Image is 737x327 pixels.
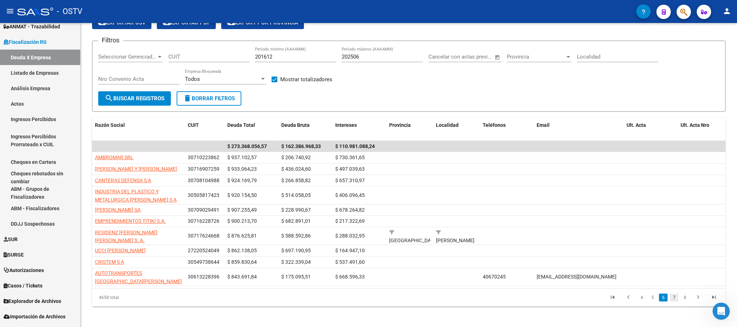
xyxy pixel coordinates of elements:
[188,122,199,128] span: CUIT
[91,179,138,226] div: blush
[627,122,646,128] span: Ult. Acta
[95,259,124,265] span: CRISTEM S A
[95,178,151,183] span: CANTERAS DEFENSA S A
[659,294,668,301] a: 6
[335,192,365,198] span: $ 406.096,45
[436,122,459,128] span: Localidad
[281,233,311,239] span: $ 588.592,86
[507,54,565,60] span: Provincia
[11,235,17,241] button: Selector de emoji
[12,35,112,56] div: No, la documentación es por afiliado. No contamos con una carga masiva para esto.
[281,218,311,224] span: $ 682.891,01
[105,95,164,102] span: Buscar Registros
[335,233,365,239] span: $ 288.032,95
[95,155,133,160] span: AMBROMAR SRL
[163,19,210,26] span: Exportar PDF
[335,259,365,265] span: $ 537.491,60
[185,118,224,141] datatable-header-cell: CUIT
[6,61,118,91] div: Al ser DNIs, partidas de nacimiento, etc, se toma como individual por afiliado.
[4,313,65,321] span: Importación de Archivos
[227,122,255,128] span: Deuda Total
[46,235,51,241] button: Start recording
[12,18,58,26] div: Ah bien, entiendo.
[6,151,72,166] div: Qué tengas lindo día![PERSON_NAME] • Hace 2h
[4,235,18,243] span: SUR
[280,75,332,84] span: Mostrar totalizadores
[5,3,18,17] button: go back
[723,7,731,15] mat-icon: person
[98,91,171,106] button: Buscar Registros
[335,207,365,213] span: $ 678.264,82
[95,270,182,293] span: AUTOTRANSPORTES [GEOGRAPHIC_DATA][PERSON_NAME] S. A.
[6,113,138,129] div: Nino dice…
[227,192,257,198] span: $ 920.154,50
[57,4,82,19] span: - OSTV
[281,259,311,265] span: $ 322.339,04
[637,294,646,301] a: 4
[95,207,141,213] span: [PERSON_NAME] SA
[658,291,669,304] li: page 6
[188,233,219,239] span: 30717624668
[281,166,311,172] span: $ 436.024,60
[707,294,721,301] a: go to last page
[98,54,156,60] span: Seleccionar Gerenciador
[95,230,158,244] span: RESIDENZ [PERSON_NAME] [PERSON_NAME] S. A.
[606,294,619,301] a: go to first page
[6,96,138,113] div: Nino dice…
[104,117,132,124] div: eso supuse
[335,248,365,253] span: $ 164.947,10
[227,274,257,280] span: $ 843.691,84
[4,251,24,259] span: SURGE
[278,118,332,141] datatable-header-cell: Deuda Bruta
[95,122,125,128] span: Razón Social
[281,192,311,198] span: $ 514.058,05
[6,179,138,235] div: Nino dice…
[188,218,219,224] span: 30716228726
[6,151,138,179] div: Ludmila dice…
[281,248,311,253] span: $ 697.190,95
[98,113,138,129] div: eso supuse
[227,207,257,213] span: $ 907.255,49
[679,291,690,304] li: page 8
[21,4,32,15] img: Profile image for Fin
[537,122,550,128] span: Email
[51,129,138,145] div: muy amable por la aclaracion
[224,118,278,141] datatable-header-cell: Deuda Total
[389,238,438,243] span: [GEOGRAPHIC_DATA]
[64,96,138,112] div: ahh.. ok, muchas gracias
[183,94,192,102] mat-icon: delete
[188,192,219,198] span: 30505817423
[4,297,61,305] span: Explorador de Archivos
[227,233,257,239] span: $ 876.625,81
[335,218,365,224] span: $ 217.322,69
[92,118,185,141] datatable-header-cell: Razón Social
[12,155,66,162] div: Qué tengas lindo día!
[281,155,311,160] span: $ 206.740,92
[227,259,257,265] span: $ 859.830,64
[493,53,501,61] button: Open calendar
[227,143,267,149] span: $ 273.368.056,57
[126,3,139,16] div: Cerrar
[98,35,123,45] h3: Filtros
[335,155,365,160] span: $ 730.361,65
[188,178,219,183] span: 30708104988
[57,133,132,141] div: muy amable por la aclaracion
[335,178,365,183] span: $ 657.310,97
[96,188,132,222] div: blush
[669,291,679,304] li: page 7
[537,274,617,280] span: [EMAIL_ADDRESS][DOMAIN_NAME]
[335,166,365,172] span: $ 497.039,63
[713,303,730,320] iframe: Intercom live chat
[95,218,166,224] span: EMPRENDIMIENTOS TITIKI S.A.
[113,3,126,17] button: Inicio
[105,94,113,102] mat-icon: search
[534,118,624,141] datatable-header-cell: Email
[636,291,647,304] li: page 4
[95,248,146,253] span: UCCI [PERSON_NAME]
[281,207,311,213] span: $ 228.990,67
[12,65,112,86] div: Al ser DNIs, partidas de nacimiento, etc, se toma como individual por afiliado.
[4,38,47,46] span: Fiscalización RG
[227,248,257,253] span: $ 862.138,05
[670,294,678,301] a: 7
[4,282,42,290] span: Casos / Tickets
